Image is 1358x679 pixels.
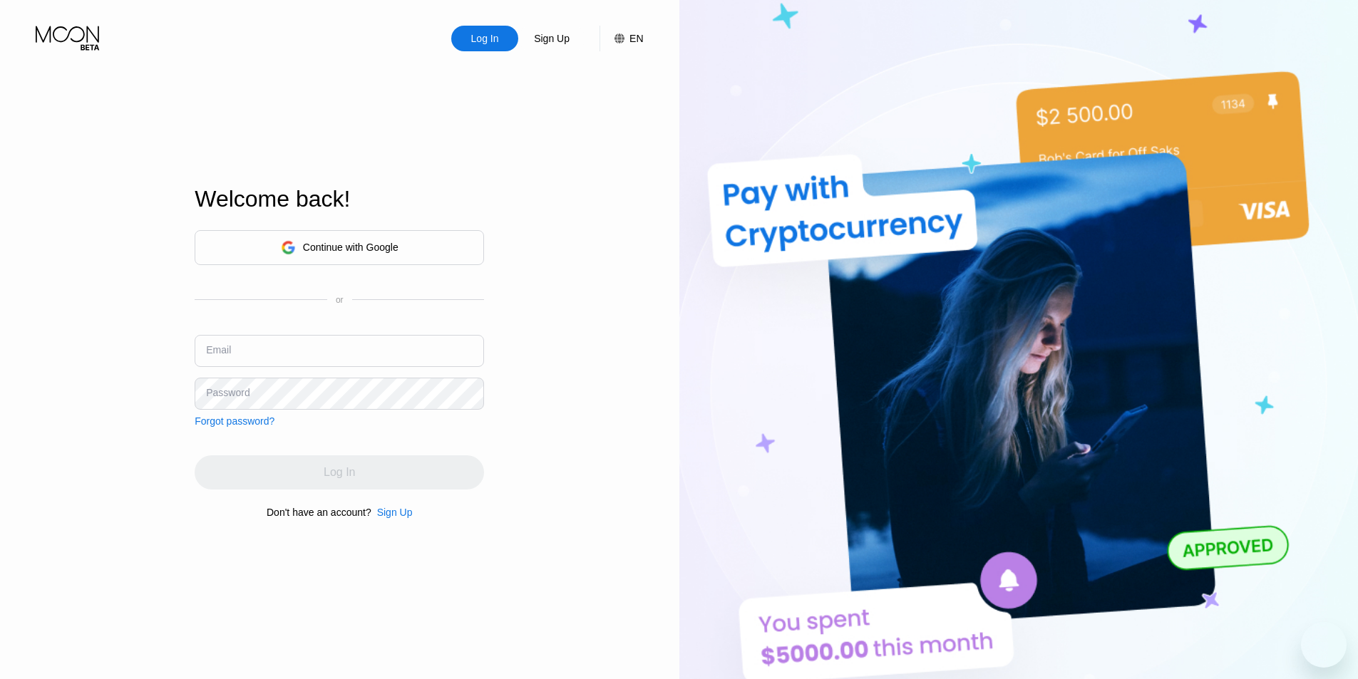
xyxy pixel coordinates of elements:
[451,26,518,51] div: Log In
[206,344,231,356] div: Email
[1301,622,1347,668] iframe: Button to launch messaging window
[518,26,585,51] div: Sign Up
[303,242,398,253] div: Continue with Google
[195,186,484,212] div: Welcome back!
[371,507,413,518] div: Sign Up
[470,31,500,46] div: Log In
[267,507,371,518] div: Don't have an account?
[533,31,571,46] div: Sign Up
[195,230,484,265] div: Continue with Google
[336,295,344,305] div: or
[629,33,643,44] div: EN
[206,387,250,398] div: Password
[195,415,274,427] div: Forgot password?
[600,26,643,51] div: EN
[377,507,413,518] div: Sign Up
